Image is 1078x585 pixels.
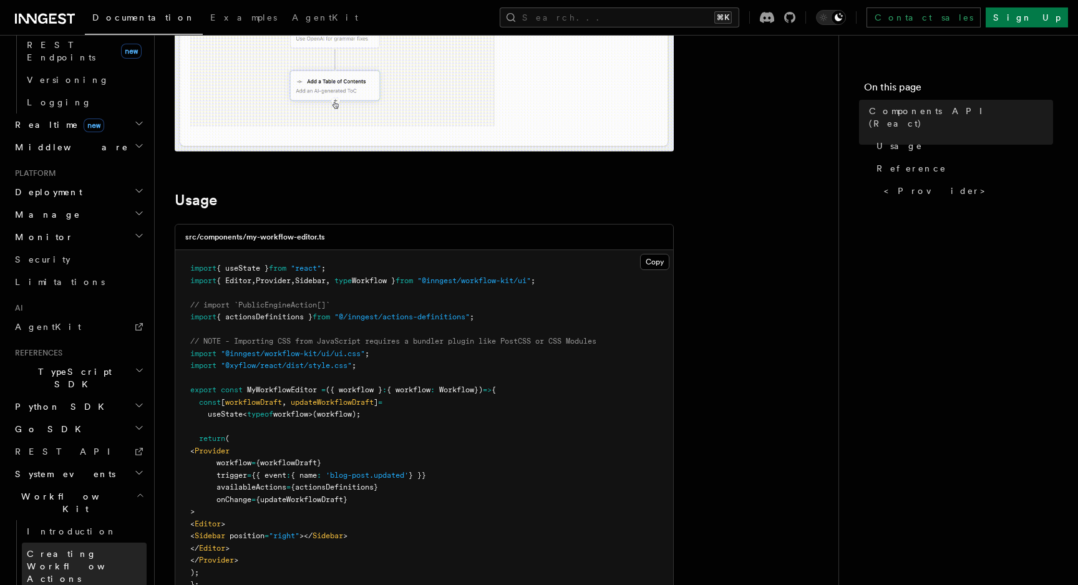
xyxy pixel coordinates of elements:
button: Copy [640,254,669,270]
span: Security [15,254,70,264]
a: Components API (React) [864,100,1053,135]
span: > [234,556,238,564]
button: Go SDK [10,418,147,440]
span: // NOTE - Importing CSS from JavaScript requires a bundler plugin like PostCSS or CSS Modules [190,337,596,346]
span: 'blog-post.updated' [326,471,409,480]
span: Usage [876,140,923,152]
span: ); [190,568,199,577]
span: {updateWorkflowDraft} [256,495,347,504]
span: Realtime [10,118,104,131]
span: Middleware [10,141,129,153]
span: Sidebar [195,531,225,540]
span: import [190,361,216,370]
a: Versioning [22,69,147,91]
span: System events [10,468,115,480]
span: : [317,471,321,480]
span: Manage [10,208,80,221]
span: , [291,276,295,285]
span: , [326,276,330,285]
span: < [190,520,195,528]
span: from [313,312,330,321]
span: Deployment [10,186,82,198]
span: </ [190,544,199,553]
span: new [121,44,142,59]
span: </ [190,556,199,564]
span: "right" [269,531,299,540]
span: AgentKit [15,322,81,332]
span: {workflowDraft} [256,458,321,467]
span: type [334,276,352,285]
span: Provider [256,276,291,285]
span: { useState } [216,264,269,273]
span: { actionsDefinitions } [216,312,313,321]
button: Python SDK [10,395,147,418]
button: Workflow Kit [10,485,147,520]
a: Introduction [22,520,147,543]
span: Workflow Kit [10,490,136,515]
span: import [190,349,216,358]
span: import [190,276,216,285]
span: : [286,471,291,480]
span: from [269,264,286,273]
span: Documentation [92,12,195,22]
a: AgentKit [10,316,147,338]
kbd: ⌘K [714,11,732,24]
span: import [190,264,216,273]
span: { name [291,471,317,480]
span: Workflow } [352,276,396,285]
a: REST Endpointsnew [22,34,147,69]
span: AgentKit [292,12,358,22]
span: new [84,118,104,132]
span: , [251,276,256,285]
span: const [221,385,243,394]
span: = [286,483,291,491]
span: "react" [291,264,321,273]
a: Documentation [85,4,203,35]
span: ; [470,312,474,321]
button: TypeScript SDK [10,360,147,395]
span: < [243,410,247,418]
span: { workflow [387,385,430,394]
span: typeof [247,410,273,418]
button: System events [10,463,147,485]
span: workflow>(workflow); [273,410,361,418]
span: Limitations [15,277,105,287]
span: Platform [10,168,56,178]
span: ; [531,276,535,285]
button: Middleware [10,136,147,158]
button: Search...⌘K [500,7,739,27]
span: { [492,385,496,394]
span: > [343,531,347,540]
a: AgentKit [284,4,366,34]
button: Manage [10,203,147,226]
span: = [265,531,269,540]
span: <Provider> [884,185,994,197]
span: position [230,531,265,540]
a: Logging [22,91,147,114]
span: "@/inngest/actions-definitions" [334,312,470,321]
span: updateWorkflowDraft [291,398,374,407]
span: Provider [195,447,230,455]
button: Monitor [10,226,147,248]
span: > [221,520,225,528]
span: [ [221,398,225,407]
span: ( [225,434,230,443]
span: > [190,507,195,516]
span: , [282,398,286,407]
span: onChange [216,495,251,504]
span: Reference [876,162,946,175]
span: : [382,385,387,394]
span: {{ event [251,471,286,480]
span: Creating Workflow Actions [27,549,135,584]
span: return [199,434,225,443]
h4: On this page [864,80,1053,100]
a: Reference [872,157,1053,180]
a: Usage [872,135,1053,157]
span: Python SDK [10,400,112,413]
span: Components API (React) [869,105,1053,130]
a: Examples [203,4,284,34]
a: Limitations [10,271,147,293]
span: Go SDK [10,423,89,435]
span: Examples [210,12,277,22]
span: Sidebar [295,276,326,285]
